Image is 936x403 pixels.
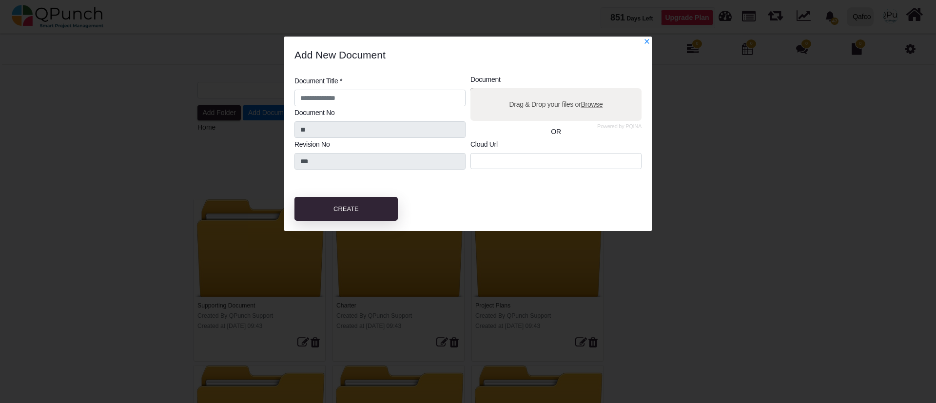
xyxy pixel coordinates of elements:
span: Create [333,205,359,212]
label: Document [470,75,501,85]
label: Revision No [294,139,330,150]
label: Document Title * [294,76,342,86]
label: Document No [294,108,335,118]
h4: Add New Document [294,49,652,61]
label: Cloud Url [470,139,498,150]
svg: x [643,38,650,45]
span: Browse [581,100,603,108]
label: Drag & Drop your files or [506,96,606,113]
h6: OR [470,128,642,136]
button: Create [294,197,398,221]
a: Powered by PQINA [597,124,642,129]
